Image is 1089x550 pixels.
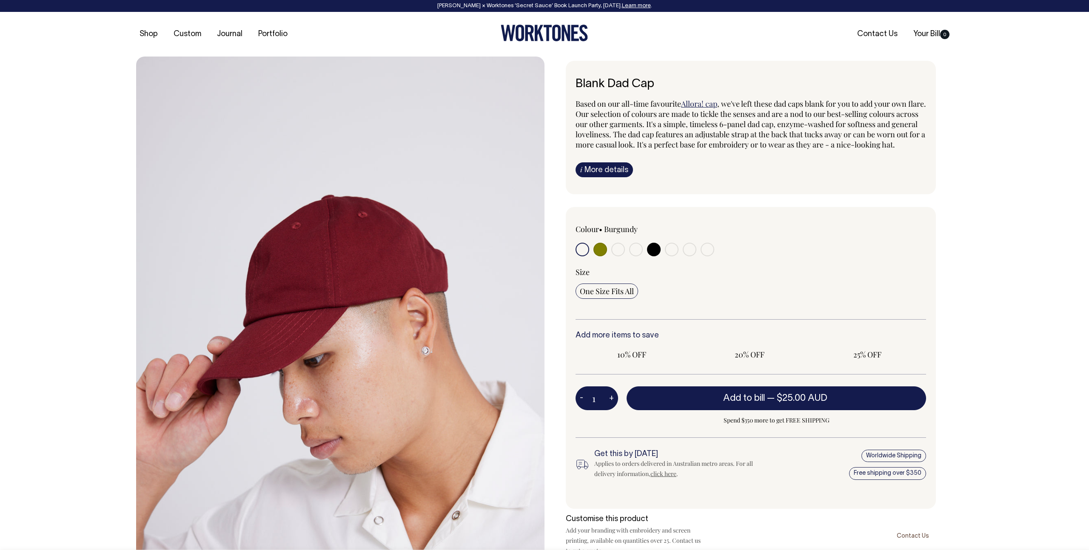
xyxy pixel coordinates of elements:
[580,349,684,360] span: 10% OFF
[576,78,926,91] h1: Blank Dad Cap
[576,347,688,362] input: 10% OFF
[576,390,587,407] button: -
[576,332,926,340] h6: Add more items to save
[811,347,924,362] input: 25% OFF
[681,99,717,109] a: Allora! cap
[576,162,633,177] a: iMore details
[854,27,901,41] a: Contact Us
[594,450,767,459] h6: Get this by [DATE]
[576,99,926,150] span: , we've left these dad caps blank for you to add your own flare. Our selection of colours are mad...
[723,394,765,403] span: Add to bill
[890,525,936,545] a: Contact Us
[698,349,802,360] span: 20% OFF
[576,284,638,299] input: One Size Fits All
[693,347,806,362] input: 20% OFF
[650,470,676,478] a: click here
[214,27,246,41] a: Journal
[599,224,602,234] span: •
[767,394,830,403] span: —
[255,27,291,41] a: Portfolio
[566,515,702,524] h6: Customise this product
[940,30,949,39] span: 0
[580,286,634,296] span: One Size Fits All
[622,3,651,9] a: Learn more
[576,224,716,234] div: Colour
[576,267,926,277] div: Size
[627,415,926,425] span: Spend $350 more to get FREE SHIPPING
[9,3,1080,9] div: [PERSON_NAME] × Worktones ‘Secret Sauce’ Book Launch Party, [DATE]. .
[910,27,953,41] a: Your Bill0
[605,390,618,407] button: +
[136,27,161,41] a: Shop
[815,349,919,360] span: 25% OFF
[777,394,827,403] span: $25.00 AUD
[604,224,638,234] label: Burgundy
[170,27,205,41] a: Custom
[576,99,681,109] span: Based on our all-time favourite
[594,459,767,479] div: Applies to orders delivered in Australian metro areas. For all delivery information, .
[627,386,926,410] button: Add to bill —$25.00 AUD
[580,165,582,174] span: i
